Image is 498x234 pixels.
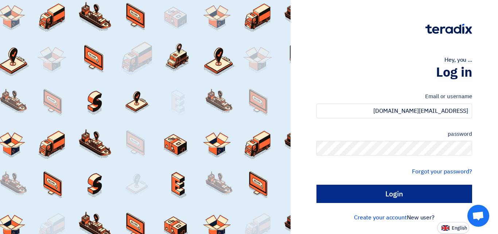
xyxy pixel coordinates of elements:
[316,104,472,118] input: Enter your work email or username...
[316,185,472,203] input: Login
[407,213,435,222] font: New user?
[437,222,469,234] button: English
[441,225,450,231] img: en-US.png
[444,55,472,64] font: Hey, you ...
[448,130,472,138] font: password
[425,24,472,34] img: Teradix logo
[436,62,472,82] font: Log in
[425,92,472,100] font: Email or username
[467,205,489,227] a: Open chat
[354,213,407,222] a: Create your account
[452,225,467,231] font: English
[412,167,472,176] a: Forgot your password?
